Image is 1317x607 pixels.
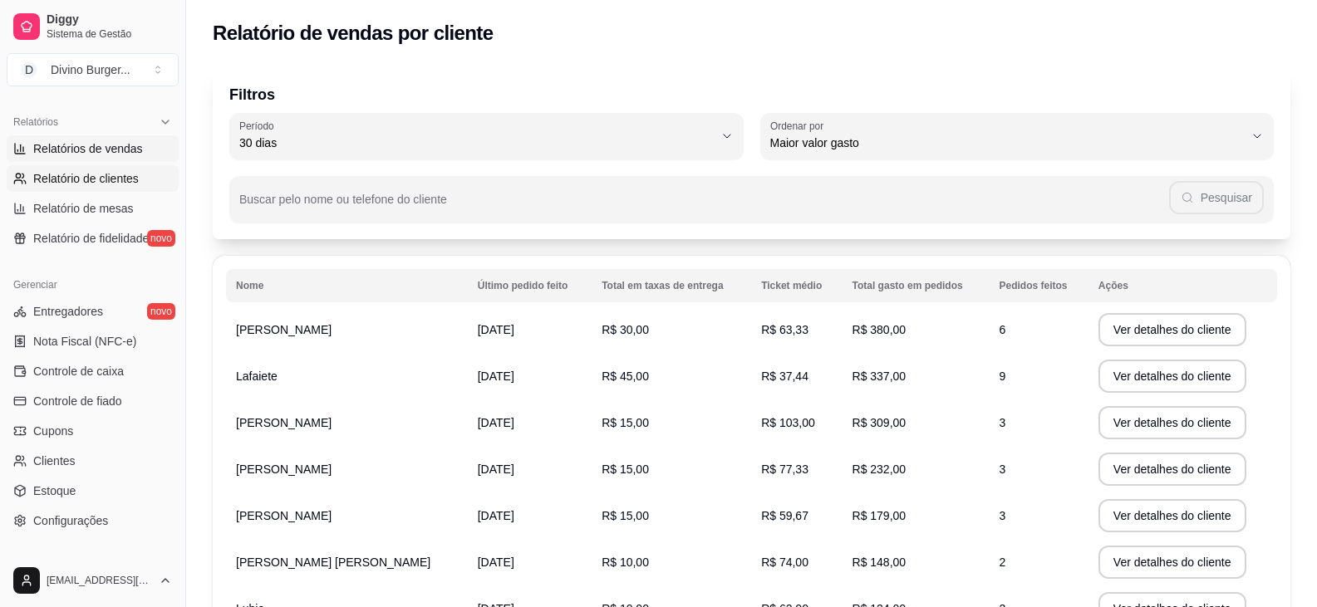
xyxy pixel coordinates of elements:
[33,393,122,409] span: Controle de fiado
[999,509,1005,522] span: 3
[7,195,179,222] a: Relatório de mesas
[602,370,649,383] span: R$ 45,00
[843,269,990,302] th: Total gasto em pedidos
[33,453,76,469] span: Clientes
[33,423,73,439] span: Cupons
[7,448,179,474] a: Clientes
[7,388,179,414] a: Controle de fiado
[999,463,1005,476] span: 3
[7,225,179,252] a: Relatório de fidelidadenovo
[236,416,332,429] span: [PERSON_NAME]
[602,463,649,476] span: R$ 15,00
[7,560,179,600] button: [EMAIL_ADDRESS][DOMAIN_NAME]
[478,416,514,429] span: [DATE]
[236,323,332,336] span: [PERSON_NAME]
[33,333,136,350] span: Nota Fiscal (NFC-e)
[7,298,179,325] a: Entregadoresnovo
[478,509,514,522] span: [DATE]
[226,269,468,302] th: Nome
[770,119,829,133] label: Ordenar por
[13,115,58,129] span: Relatórios
[236,463,332,476] span: [PERSON_NAME]
[239,198,1169,214] input: Buscar pelo nome ou telefone do cliente
[1098,406,1246,439] button: Ver detalhes do cliente
[33,363,124,379] span: Controle de caixa
[751,269,842,302] th: Ticket médio
[33,140,143,157] span: Relatórios de vendas
[229,83,1274,106] p: Filtros
[592,269,751,302] th: Total em taxas de entrega
[761,509,808,522] span: R$ 59,67
[761,370,808,383] span: R$ 37,44
[229,113,744,159] button: Período30 dias
[853,416,907,429] span: R$ 309,00
[47,27,172,41] span: Sistema de Gestão
[478,370,514,383] span: [DATE]
[478,556,514,569] span: [DATE]
[602,509,649,522] span: R$ 15,00
[602,323,649,336] span: R$ 30,00
[213,20,494,47] h2: Relatório de vendas por cliente
[33,512,108,529] span: Configurações
[236,509,332,522] span: [PERSON_NAME]
[999,556,1005,569] span: 2
[853,509,907,522] span: R$ 179,00
[1098,499,1246,532] button: Ver detalhes do cliente
[7,358,179,384] a: Controle de caixa
[989,269,1088,302] th: Pedidos feitos
[1088,269,1277,302] th: Ações
[7,53,179,86] button: Select a team
[1098,453,1246,486] button: Ver detalhes do cliente
[761,323,808,336] span: R$ 63,33
[33,200,134,217] span: Relatório de mesas
[999,370,1005,383] span: 9
[1098,313,1246,346] button: Ver detalhes do cliente
[853,370,907,383] span: R$ 337,00
[478,463,514,476] span: [DATE]
[236,370,278,383] span: Lafaiete
[478,323,514,336] span: [DATE]
[761,556,808,569] span: R$ 74,00
[7,7,179,47] a: DiggySistema de Gestão
[7,165,179,192] a: Relatório de clientes
[7,477,179,504] a: Estoque
[761,463,808,476] span: R$ 77,33
[760,113,1275,159] button: Ordenar porMaior valor gasto
[33,230,149,247] span: Relatório de fidelidade
[602,556,649,569] span: R$ 10,00
[21,61,37,78] span: D
[853,323,907,336] span: R$ 380,00
[47,574,152,587] span: [EMAIL_ADDRESS][DOMAIN_NAME]
[853,556,907,569] span: R$ 148,00
[1098,546,1246,579] button: Ver detalhes do cliente
[999,416,1005,429] span: 3
[853,463,907,476] span: R$ 232,00
[1098,360,1246,393] button: Ver detalhes do cliente
[7,135,179,162] a: Relatórios de vendas
[33,482,76,499] span: Estoque
[47,12,172,27] span: Diggy
[33,170,139,187] span: Relatório de clientes
[33,303,103,320] span: Entregadores
[761,416,815,429] span: R$ 103,00
[468,269,592,302] th: Último pedido feito
[602,416,649,429] span: R$ 15,00
[51,61,130,78] div: Divino Burger ...
[7,418,179,444] a: Cupons
[236,556,430,569] span: [PERSON_NAME] [PERSON_NAME]
[770,135,1245,151] span: Maior valor gasto
[239,119,279,133] label: Período
[7,328,179,355] a: Nota Fiscal (NFC-e)
[7,507,179,534] a: Configurações
[239,135,714,151] span: 30 dias
[7,272,179,298] div: Gerenciar
[999,323,1005,336] span: 6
